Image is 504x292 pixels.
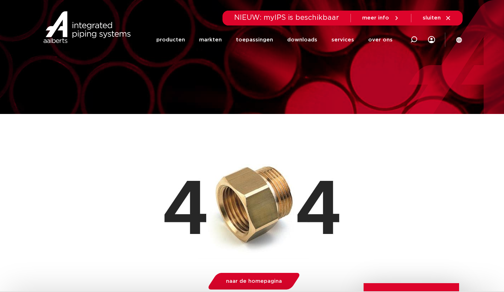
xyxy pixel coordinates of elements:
[156,26,393,53] nav: Menu
[156,26,185,53] a: producten
[423,15,441,21] span: sluiten
[226,279,282,284] span: naar de homepagina
[331,26,354,53] a: services
[45,118,459,140] h1: Pagina niet gevonden
[236,26,273,53] a: toepassingen
[368,26,393,53] a: over ons
[234,14,339,21] span: NIEUW: myIPS is beschikbaar
[362,15,400,21] a: meer info
[423,15,451,21] a: sluiten
[428,25,435,54] div: my IPS
[362,15,389,21] span: meer info
[199,26,222,53] a: markten
[206,273,301,290] a: naar de homepagina
[287,26,317,53] a: downloads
